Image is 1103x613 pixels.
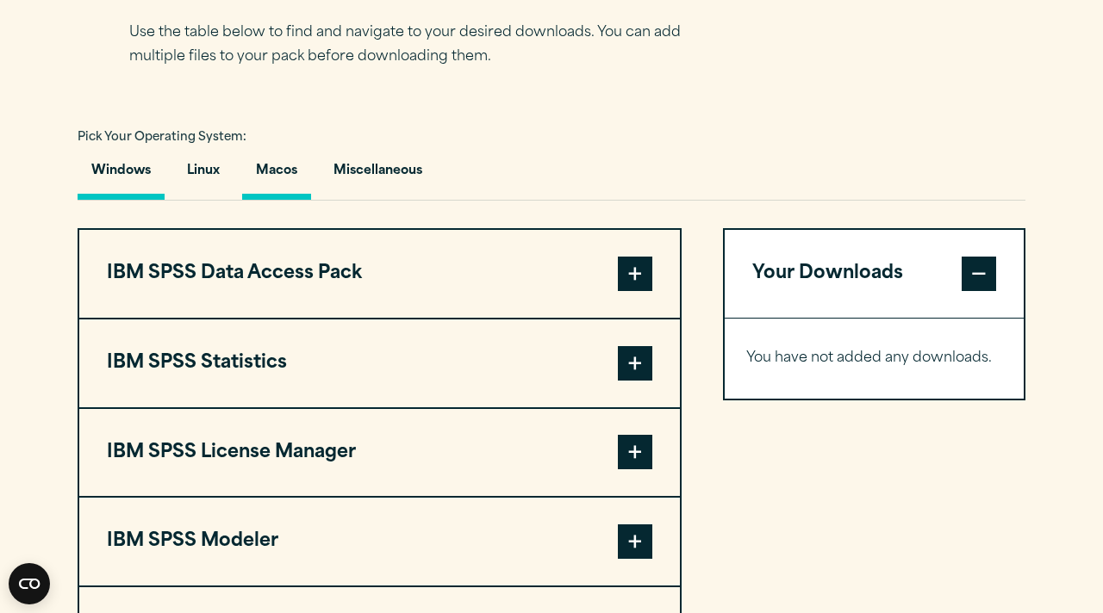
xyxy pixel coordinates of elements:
button: Linux [173,151,234,200]
button: IBM SPSS Data Access Pack [79,230,680,318]
p: You have not added any downloads. [746,346,1002,371]
div: Your Downloads [725,318,1024,399]
button: IBM SPSS Statistics [79,319,680,407]
span: Pick Your Operating System: [78,132,246,143]
button: Open CMP widget [9,563,50,604]
p: Use the table below to find and navigate to your desired downloads. You can add multiple files to... [129,21,707,71]
button: Your Downloads [725,230,1024,318]
button: Macos [242,151,311,200]
button: Miscellaneous [320,151,436,200]
button: IBM SPSS Modeler [79,498,680,585]
button: Windows [78,151,165,200]
button: IBM SPSS License Manager [79,409,680,497]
